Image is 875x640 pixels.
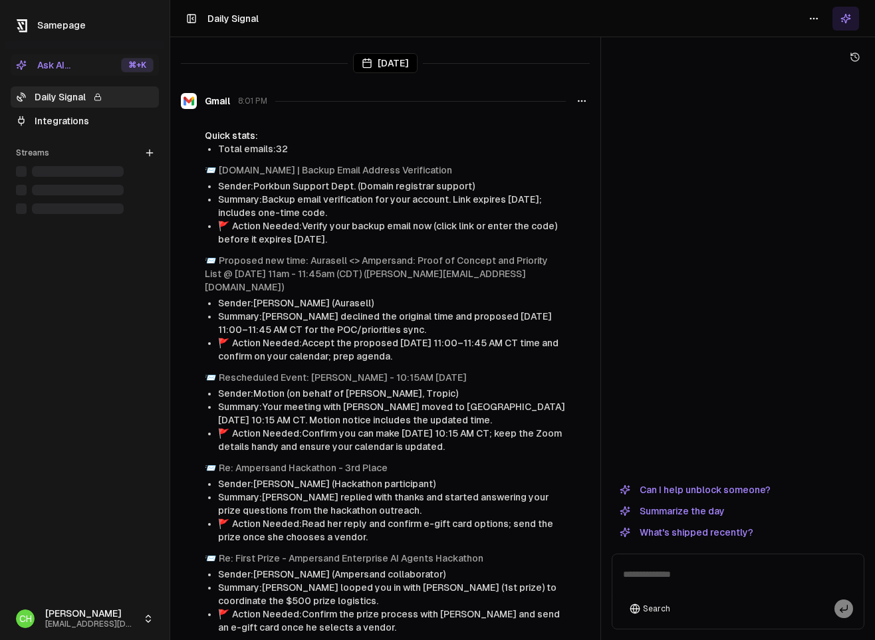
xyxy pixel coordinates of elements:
li: Sender: Porkbun Support Dept. (Domain registrar support) [218,179,566,193]
span: 8:01 PM [238,96,267,106]
button: Search [623,599,677,618]
span: [EMAIL_ADDRESS][DOMAIN_NAME] [45,619,138,629]
li: Summary: [PERSON_NAME] looped you in with [PERSON_NAME] (1st prize) to coordinate the $500 prize ... [218,581,566,607]
button: Summarize the day [612,503,733,519]
span: flag [218,518,229,529]
img: Gmail [181,93,197,109]
span: flag [218,609,229,619]
a: Rescheduled Event: [PERSON_NAME] - 10:15AM [DATE] [219,372,467,383]
span: envelope [205,553,216,564]
span: flag [218,221,229,231]
li: Summary: Your meeting with [PERSON_NAME] moved to [GEOGRAPHIC_DATA][DATE] 10:15 AM CT. Motion not... [218,400,566,427]
li: Action Needed: Accept the proposed [DATE] 11:00–11:45 AM CT time and confirm on your calendar; pr... [218,336,566,363]
span: [PERSON_NAME] [45,608,138,620]
button: Can I help unblock someone? [612,482,779,498]
span: flag [218,338,229,348]
div: [DATE] [353,53,418,73]
li: Sender: Motion (on behalf of [PERSON_NAME], Tropic) [218,387,566,400]
h1: Daily Signal [207,12,259,25]
div: Ask AI... [16,58,70,72]
li: Action Needed: Read her reply and confirm e-gift card options; send the prize once she chooses a ... [218,517,566,544]
a: Daily Signal [11,86,159,108]
div: ⌘ +K [121,58,154,72]
span: envelope [205,463,216,473]
span: envelope [205,255,216,266]
li: Summary: [PERSON_NAME] replied with thanks and started answering your prize questions from the ha... [218,490,566,517]
button: Ask AI...⌘+K [11,54,159,76]
a: Re: First Prize - Ampersand Enterprise AI Agents Hackathon [219,553,483,564]
li: Action Needed: Confirm the prize process with [PERSON_NAME] and send an e-gift card once he selec... [218,607,566,634]
span: Samepage [37,20,86,31]
li: Sender: [PERSON_NAME] (Hackathon participant) [218,477,566,490]
span: envelope [205,165,216,175]
li: Summary: Backup email verification for your account. Link expires [DATE]; includes one-time code. [218,193,566,219]
a: Re: Ampersand Hackathon - 3rd Place [219,463,388,473]
li: Sender: [PERSON_NAME] (Ampersand collaborator) [218,568,566,581]
button: What's shipped recently? [612,524,761,540]
li: Summary: [PERSON_NAME] declined the original time and proposed [DATE] 11:00–11:45 AM CT for the P... [218,310,566,336]
li: Sender: [PERSON_NAME] (Aurasell) [218,296,566,310]
div: Streams [11,142,159,163]
a: Integrations [11,110,159,132]
a: Proposed new time: Aurasell <> Ampersand: Proof of Concept and Priority List @ [DATE] 11am - 11:4... [205,255,548,292]
div: Quick stats: [205,129,566,142]
li: Action Needed: Verify your backup email now (click link or enter the code) before it expires [DATE]. [218,219,566,246]
li: Total emails: 32 [218,142,566,156]
span: Gmail [205,94,230,108]
li: Action Needed: Confirm you can make [DATE] 10:15 AM CT; keep the Zoom details handy and ensure yo... [218,427,566,453]
button: CH[PERSON_NAME][EMAIL_ADDRESS][DOMAIN_NAME] [11,603,159,635]
span: flag [218,428,229,439]
span: CH [16,609,35,628]
a: [DOMAIN_NAME] | Backup Email Address Verification [219,165,452,175]
span: envelope [205,372,216,383]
